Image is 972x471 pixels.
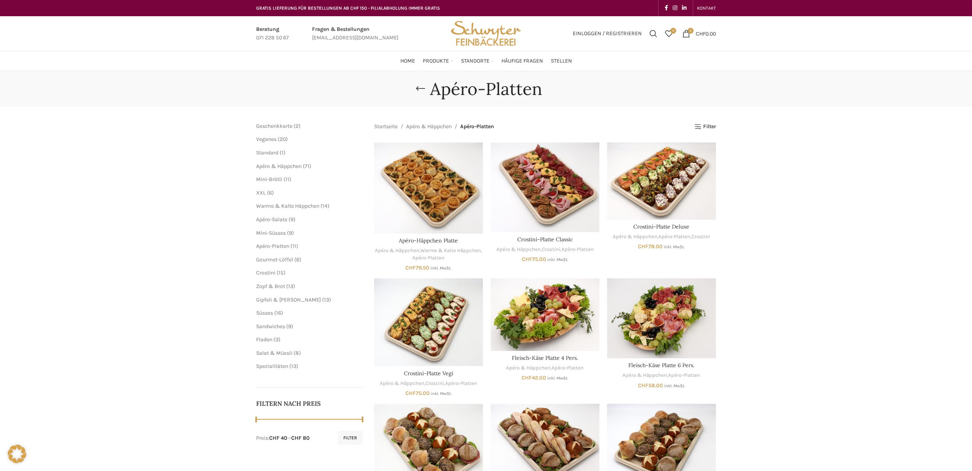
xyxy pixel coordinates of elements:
a: Apéro-Platten [658,233,690,241]
small: inkl. MwSt. [664,244,685,249]
a: Gipfeli & [PERSON_NAME] [256,296,321,303]
bdi: 0.00 [696,30,716,37]
a: Apéro & Häppchen [613,233,657,241]
a: Site logo [448,30,524,36]
a: Suchen [646,26,661,41]
a: Fleisch-Käse Platte 4 Pers. [512,354,578,361]
a: Apéro-Platten [256,243,289,249]
div: , , [607,233,716,241]
span: 11 [285,176,289,183]
span: Zopf & Brot [256,283,285,290]
small: inkl. MwSt. [547,257,568,262]
a: KONTAKT [697,0,716,16]
a: Apéro & Häppchen [406,122,452,131]
a: Apéro & Häppchen [506,364,550,372]
span: 13 [291,363,296,369]
a: Produkte [423,53,453,69]
span: CHF [405,264,416,271]
span: Veganes [256,136,277,142]
span: CHF [521,374,532,381]
bdi: 79.50 [405,264,429,271]
div: , , [374,380,483,387]
span: 9 [289,230,292,236]
a: Salat & Müesli [256,350,292,356]
a: Einloggen / Registrieren [569,26,646,41]
span: Standorte [461,58,489,65]
span: KONTAKT [697,5,716,11]
h1: Apéro-Platten [430,79,542,99]
a: Apéro-Häppchen Platte [374,142,483,234]
a: Fleisch-Käse Platte 6 Pers. [607,278,716,358]
span: CHF [696,30,705,37]
a: Spezialitäten [256,363,288,369]
span: Crostini [256,269,275,276]
span: CHF [638,382,648,389]
a: Süsses [256,310,273,316]
a: Apéro-Platten [412,254,444,262]
span: Mini-Süsses [256,230,286,236]
span: 6 [269,190,272,196]
span: Produkte [423,58,449,65]
a: Crostini-Platte Classic [491,142,599,232]
a: Gourmet-Löffel [256,256,293,263]
a: Infobox link [256,25,289,42]
span: 6 [296,256,299,263]
span: 15 [278,269,283,276]
span: 3 [275,336,278,343]
a: Go back [411,81,430,97]
a: Facebook social link [662,3,670,14]
a: Instagram social link [670,3,680,14]
a: 0 CHF0.00 [678,26,720,41]
a: Stellen [551,53,572,69]
a: Crostini-Platte Classic [517,236,573,243]
a: Apéro & Häppchen [375,247,419,254]
a: Standard [256,149,278,156]
span: Häufige Fragen [501,58,543,65]
a: Fleisch-Käse Platte 4 Pers. [491,278,599,351]
span: Geschenkkarte [256,123,292,129]
span: 9 [288,323,291,330]
a: Crostini-Platte Deluxe [607,142,716,219]
a: Apéro & Häppchen [623,372,667,379]
span: CHF 80 [291,435,310,441]
bdi: 75.00 [405,390,430,396]
bdi: 58.00 [638,382,663,389]
span: GRATIS LIEFERUNG FÜR BESTELLUNGEN AB CHF 150 - FILIALABHOLUNG IMMER GRATIS [256,5,440,11]
span: 0 [670,28,676,34]
a: Häufige Fragen [501,53,543,69]
a: Home [400,53,415,69]
div: , [607,372,716,379]
span: 16 [276,310,281,316]
span: CHF [405,390,416,396]
small: inkl. MwSt. [547,376,568,381]
span: CHF [522,256,532,263]
a: Apéro-Platten [552,364,584,372]
a: Crostini-Platte Vegi [404,370,453,377]
h5: Filtern nach Preis [256,399,363,408]
div: , , [374,247,483,261]
a: Infobox link [312,25,398,42]
div: Main navigation [252,53,720,69]
div: Secondary navigation [693,0,720,16]
span: 2 [295,123,299,129]
small: inkl. MwSt. [430,266,451,271]
a: Crostini [692,233,710,241]
a: Apéro-Platten [668,372,700,379]
button: Filter [338,431,363,445]
span: CHF [638,243,648,250]
a: Apéro-Häppchen Platte [399,237,458,244]
a: Fladen [256,336,272,343]
span: Apéro-Salate [256,216,287,223]
span: 20 [280,136,286,142]
span: Apéro-Platten [460,122,494,131]
a: Sandwiches [256,323,285,330]
span: 9 [290,216,294,223]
